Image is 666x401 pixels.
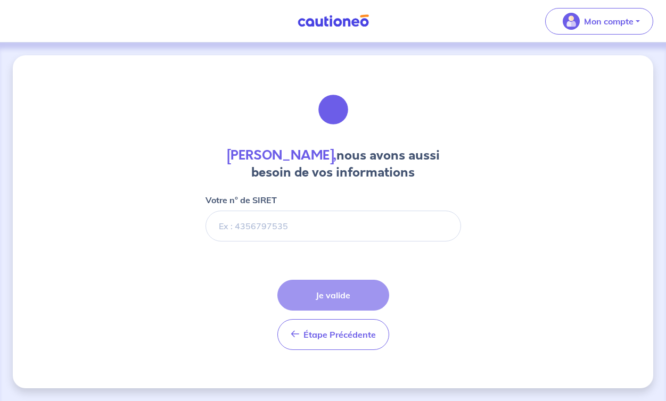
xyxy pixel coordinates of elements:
[303,329,376,340] span: Étape Précédente
[227,146,336,164] strong: [PERSON_NAME],
[545,8,653,35] button: illu_account_valid_menu.svgMon compte
[205,194,277,206] p: Votre n° de SIRET
[305,81,362,138] img: illu_document_signature.svg
[563,13,580,30] img: illu_account_valid_menu.svg
[205,211,461,241] input: Ex : 4356797535
[584,15,634,28] p: Mon compte
[277,319,389,350] button: Étape Précédente
[293,14,373,28] img: Cautioneo
[205,147,461,181] h4: nous avons aussi besoin de vos informations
